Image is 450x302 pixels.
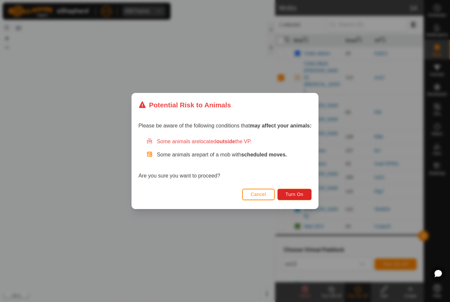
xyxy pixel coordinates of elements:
[157,151,312,159] p: Some animals are
[241,152,287,157] strong: scheduled moves.
[138,100,231,110] div: Potential Risk to Animals
[146,138,312,146] div: Some animals are
[250,123,312,128] strong: may affect your animals:
[199,139,252,144] span: located the VP.
[138,138,312,180] div: Are you sure you want to proceed?
[251,192,266,197] span: Cancel
[216,139,235,144] strong: outside
[199,152,287,157] span: part of a mob with
[277,189,312,200] button: Turn On
[286,192,303,197] span: Turn On
[242,189,275,200] button: Cancel
[138,123,312,128] span: Please be aware of the following conditions that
